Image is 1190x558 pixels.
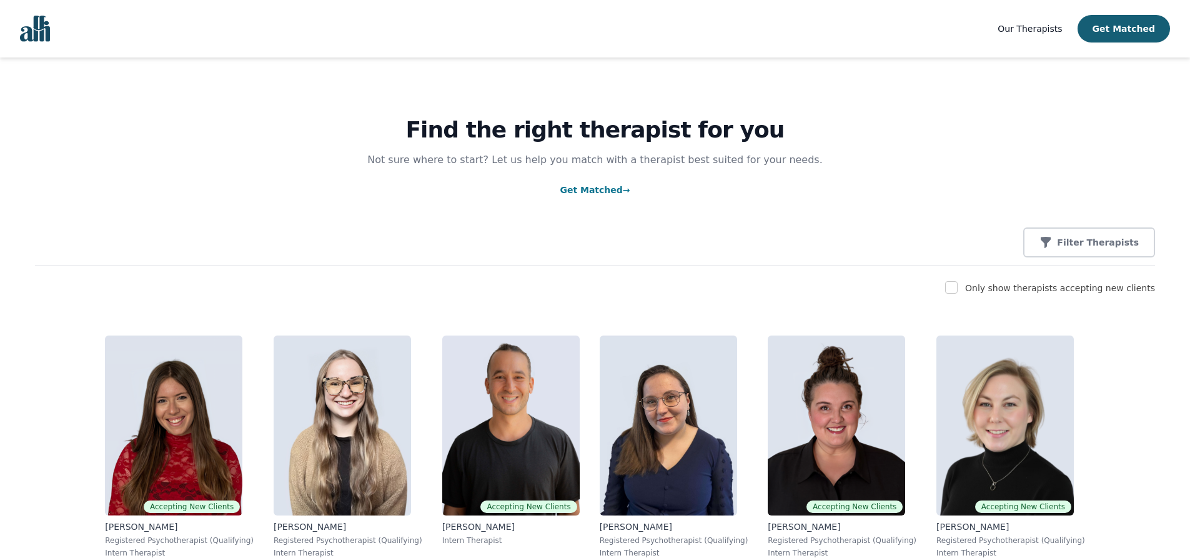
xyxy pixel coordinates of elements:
img: Janelle_Rushton [768,336,905,516]
span: Accepting New Clients [975,501,1071,513]
p: Registered Psychotherapist (Qualifying) [768,536,916,546]
img: Faith_Woodley [274,336,411,516]
span: Our Therapists [998,24,1062,34]
p: Registered Psychotherapist (Qualifying) [105,536,254,546]
p: [PERSON_NAME] [105,521,254,533]
a: Get Matched [560,185,630,195]
p: [PERSON_NAME] [768,521,916,533]
p: Intern Therapist [105,548,254,558]
p: [PERSON_NAME] [936,521,1085,533]
p: Registered Psychotherapist (Qualifying) [600,536,748,546]
img: Kavon_Banejad [442,336,580,516]
span: Accepting New Clients [806,501,903,513]
p: Not sure where to start? Let us help you match with a therapist best suited for your needs. [355,152,835,167]
img: Jocelyn_Crawford [936,336,1074,516]
span: Accepting New Clients [144,501,240,513]
h1: Find the right therapist for you [35,117,1155,142]
p: Filter Therapists [1057,236,1139,249]
p: [PERSON_NAME] [600,521,748,533]
button: Get Matched [1078,15,1170,42]
p: Registered Psychotherapist (Qualifying) [274,536,422,546]
p: Intern Therapist [768,548,916,558]
span: → [623,185,630,195]
p: Registered Psychotherapist (Qualifying) [936,536,1085,546]
p: Intern Therapist [442,536,580,546]
p: [PERSON_NAME] [274,521,422,533]
img: Vanessa_McCulloch [600,336,737,516]
img: alli logo [20,16,50,42]
p: [PERSON_NAME] [442,521,580,533]
p: Intern Therapist [600,548,748,558]
img: Alisha_Levine [105,336,242,516]
span: Accepting New Clients [480,501,577,513]
label: Only show therapists accepting new clients [965,283,1155,293]
p: Intern Therapist [936,548,1085,558]
p: Intern Therapist [274,548,422,558]
a: Our Therapists [998,21,1062,36]
button: Filter Therapists [1023,227,1155,257]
